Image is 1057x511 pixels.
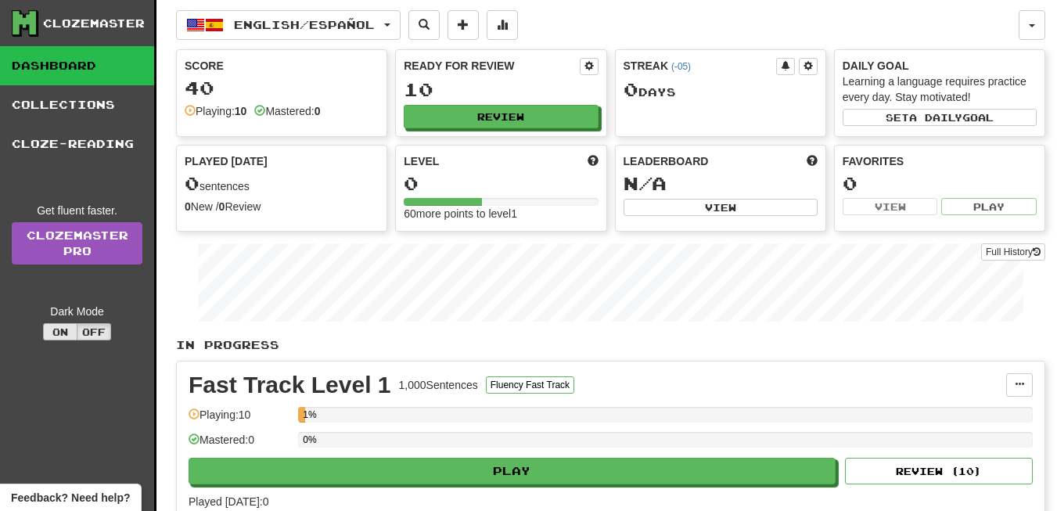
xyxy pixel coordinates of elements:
[941,198,1037,215] button: Play
[176,10,401,40] button: English/Español
[624,199,818,216] button: View
[843,74,1037,105] div: Learning a language requires practice every day. Stay motivated!
[189,458,836,484] button: Play
[12,222,142,264] a: ClozemasterPro
[189,373,391,397] div: Fast Track Level 1
[185,174,379,194] div: sentences
[909,112,962,123] span: a daily
[448,10,479,40] button: Add sentence to collection
[671,61,691,72] a: (-05)
[399,377,478,393] div: 1,000 Sentences
[843,174,1037,193] div: 0
[981,243,1045,261] button: Full History
[624,153,709,169] span: Leaderboard
[12,304,142,319] div: Dark Mode
[12,203,142,218] div: Get fluent faster.
[43,16,145,31] div: Clozemaster
[189,495,268,508] span: Played [DATE]: 0
[11,490,130,506] span: Open feedback widget
[843,153,1037,169] div: Favorites
[185,172,200,194] span: 0
[77,323,111,340] button: Off
[235,105,247,117] strong: 10
[185,78,379,98] div: 40
[588,153,599,169] span: Score more points to level up
[487,10,518,40] button: More stats
[404,153,439,169] span: Level
[185,200,191,213] strong: 0
[404,58,579,74] div: Ready for Review
[408,10,440,40] button: Search sentences
[185,58,379,74] div: Score
[43,323,77,340] button: On
[189,407,290,433] div: Playing: 10
[843,109,1037,126] button: Seta dailygoal
[843,198,938,215] button: View
[807,153,818,169] span: This week in points, UTC
[189,432,290,458] div: Mastered: 0
[254,103,320,119] div: Mastered:
[185,153,268,169] span: Played [DATE]
[624,78,638,100] span: 0
[315,105,321,117] strong: 0
[234,18,375,31] span: English / Español
[219,200,225,213] strong: 0
[843,58,1037,74] div: Daily Goal
[624,80,818,100] div: Day s
[185,103,246,119] div: Playing:
[404,80,598,99] div: 10
[404,206,598,221] div: 60 more points to level 1
[185,199,379,214] div: New / Review
[404,174,598,193] div: 0
[486,376,574,394] button: Fluency Fast Track
[404,105,598,128] button: Review
[176,337,1045,353] p: In Progress
[303,407,305,423] div: 1%
[624,172,667,194] span: N/A
[624,58,776,74] div: Streak
[845,458,1033,484] button: Review (10)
